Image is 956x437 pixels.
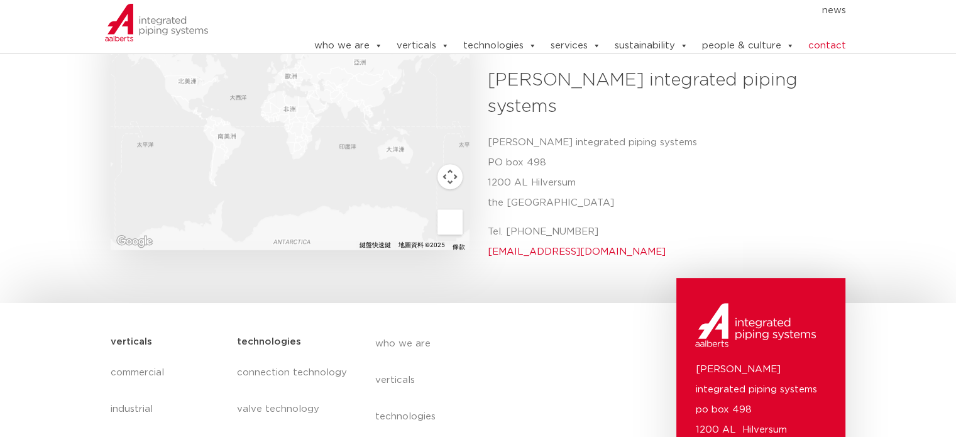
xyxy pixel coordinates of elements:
a: technologies [375,399,605,435]
a: contact [808,33,845,58]
a: verticals [375,362,605,399]
a: who we are [375,326,605,362]
a: commercial [111,355,224,391]
a: 在 Google 地圖上開啟這個區域 (開啟新視窗) [114,233,155,250]
a: people & culture [701,33,794,58]
h3: [PERSON_NAME] integrated piping systems [488,67,837,120]
p: [PERSON_NAME] integrated piping systems PO box 498 1200 AL Hilversum the [GEOGRAPHIC_DATA] [488,133,837,213]
button: 將衣夾人拖曳到地圖上，就能開啟街景服務 [437,209,463,235]
a: news [821,1,845,21]
a: [EMAIL_ADDRESS][DOMAIN_NAME] [488,247,666,257]
nav: Menu [275,1,846,21]
a: sustainability [614,33,688,58]
a: valve technology [236,391,349,428]
a: connection technology [236,355,349,391]
a: industrial [111,391,224,428]
a: who we are [314,33,382,58]
a: services [550,33,600,58]
img: Google [114,233,155,250]
a: technologies [463,33,536,58]
span: 地圖資料 ©2025 [398,241,445,248]
h5: technologies [236,332,300,352]
p: Tel. [PHONE_NUMBER] [488,222,837,262]
button: 鍵盤快速鍵 [360,241,391,250]
a: 條款 (在新分頁中開啟) [453,244,465,250]
a: verticals [396,33,449,58]
h5: verticals [111,332,152,352]
button: 地圖攝影機控制項 [437,164,463,189]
